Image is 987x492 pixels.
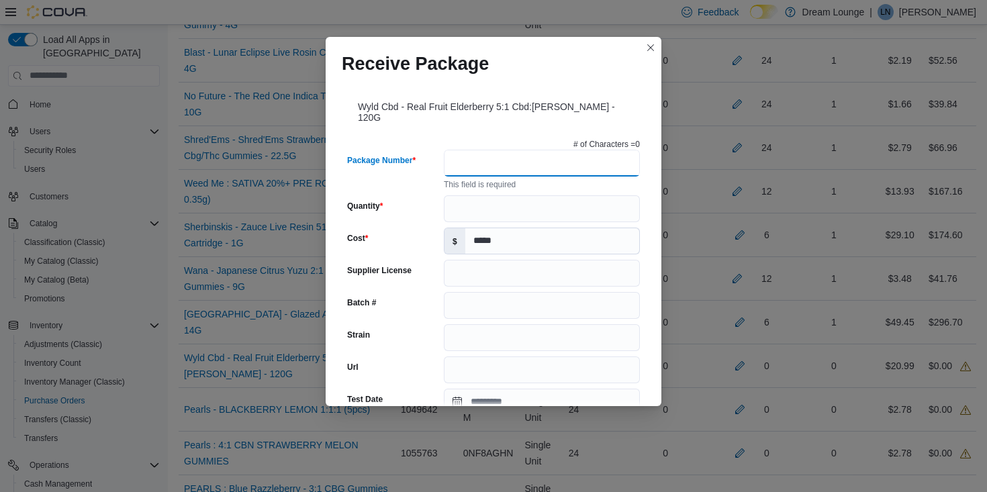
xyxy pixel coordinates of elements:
[347,394,383,405] label: Test Date
[347,297,376,308] label: Batch #
[342,85,645,134] div: Wyld Cbd - Real Fruit Elderberry 5:1 Cbd:[PERSON_NAME] - 120G
[347,201,383,211] label: Quantity
[444,389,640,415] input: Press the down key to open a popover containing a calendar.
[573,139,640,150] p: # of Characters = 0
[347,362,359,373] label: Url
[342,53,489,75] h1: Receive Package
[347,265,412,276] label: Supplier License
[444,177,640,190] div: This field is required
[444,228,465,254] label: $
[347,155,416,166] label: Package Number
[347,330,370,340] label: Strain
[347,233,368,244] label: Cost
[643,40,659,56] button: Closes this modal window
